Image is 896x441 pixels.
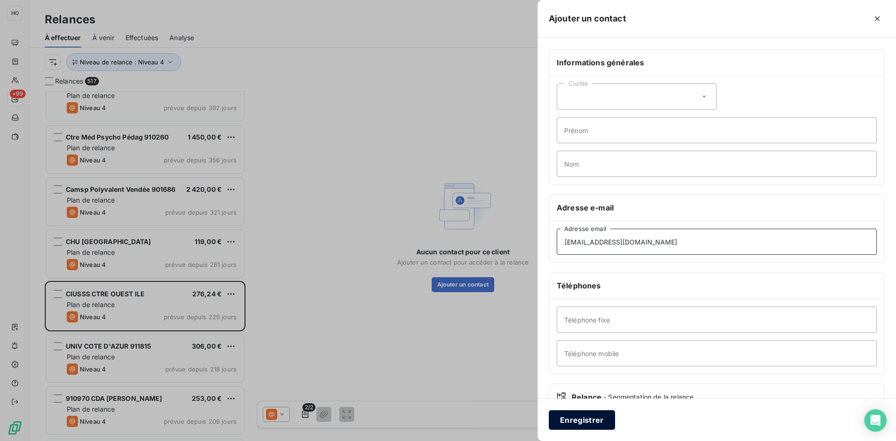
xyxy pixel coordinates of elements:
[557,340,877,366] input: placeholder
[557,117,877,143] input: placeholder
[549,410,615,430] button: Enregistrer
[557,151,877,177] input: placeholder
[864,409,887,432] div: Open Intercom Messenger
[603,392,693,402] span: - Segmentation de la relance
[557,202,877,213] h6: Adresse e-mail
[557,57,877,68] h6: Informations générales
[557,307,877,333] input: placeholder
[549,12,626,25] h5: Ajouter un contact
[557,280,877,291] h6: Téléphones
[557,392,877,403] div: Relance
[557,229,877,255] input: placeholder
